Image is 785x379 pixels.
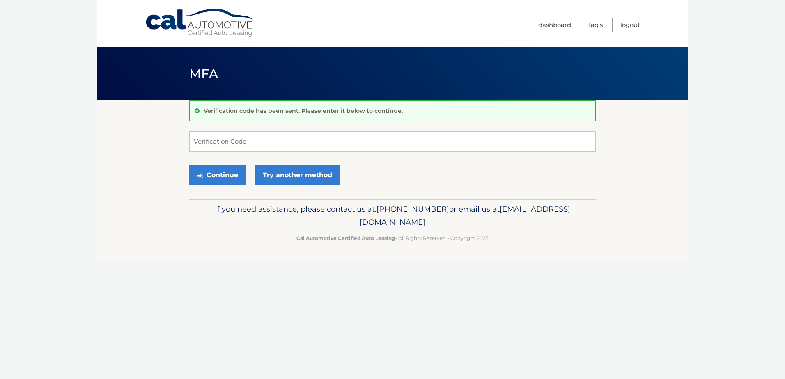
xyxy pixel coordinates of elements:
span: [PHONE_NUMBER] [376,204,449,214]
span: MFA [189,66,218,81]
a: Logout [620,18,640,32]
button: Continue [189,165,246,185]
a: FAQ's [589,18,603,32]
p: If you need assistance, please contact us at: or email us at [195,203,590,229]
input: Verification Code [189,131,596,152]
span: [EMAIL_ADDRESS][DOMAIN_NAME] [360,204,570,227]
a: Cal Automotive [145,8,256,37]
a: Dashboard [538,18,571,32]
a: Try another method [255,165,340,185]
p: Verification code has been sent. Please enter it below to continue. [204,107,403,114]
p: - All Rights Reserved - Copyright 2025 [195,234,590,242]
strong: Cal Automotive Certified Auto Leasing [296,235,395,241]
